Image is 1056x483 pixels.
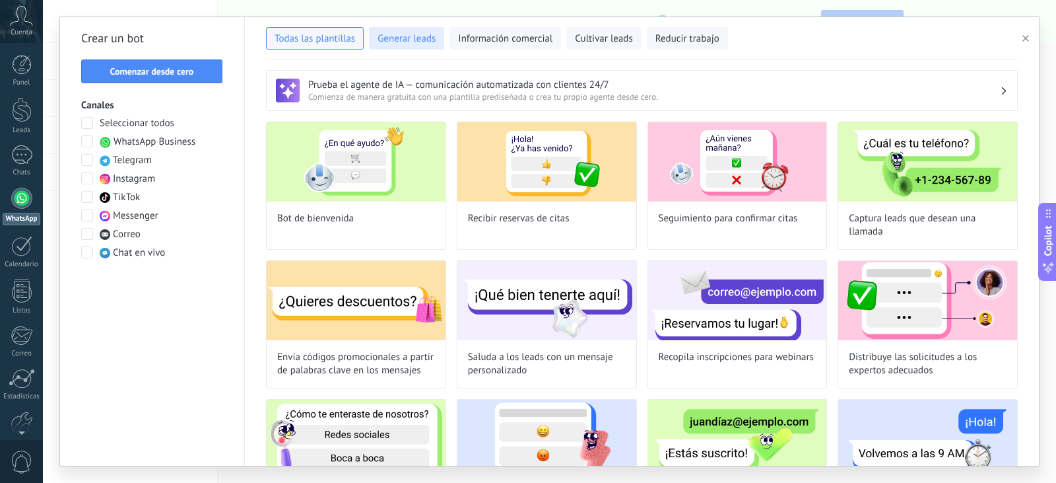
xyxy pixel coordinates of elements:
[449,27,561,50] button: Información comercial
[81,28,223,49] h2: Crear un bot
[3,350,41,358] div: Correo
[838,122,1017,202] img: Captura leads que desean una llamada
[81,99,223,112] h3: Canales
[113,191,140,204] span: TikTok
[114,135,195,149] span: WhatsApp Business
[266,27,364,50] button: Todas las plantillas
[267,261,445,340] img: Envía códigos promocionales a partir de palabras clave en los mensajes
[113,228,141,241] span: Correo
[458,32,552,46] span: Información comercial
[100,117,174,130] span: Seleccionar todos
[1041,225,1055,256] span: Copilot
[267,400,445,479] img: Conoce más sobre los leads con una encuesta rápida
[659,212,798,225] span: Seguimiento para confirmar citas
[838,400,1017,479] img: Recibe mensajes cuando estés fuera de línea
[468,351,626,377] span: Saluda a los leads con un mensaje personalizado
[655,32,719,46] span: Reducir trabajo
[648,122,827,202] img: Seguimiento para confirmar citas
[659,351,814,364] span: Recopila inscripciones para webinars
[648,261,827,340] img: Recopila inscripciones para webinars
[3,126,41,135] div: Leads
[113,172,155,186] span: Instagram
[566,27,641,50] button: Cultivar leads
[378,32,436,46] span: Generar leads
[277,351,435,377] span: Envía códigos promocionales a partir de palabras clave en los mensajes
[838,261,1017,340] img: Distribuye las solicitudes a los expertos adecuados
[647,27,728,50] button: Reducir trabajo
[308,79,1000,91] h3: Prueba el agente de IA — comunicación automatizada con clientes 24/7
[457,261,636,340] img: Saluda a los leads con un mensaje personalizado
[113,209,158,223] span: Messenger
[457,122,636,202] img: Recibir reservas de citas
[648,400,827,479] img: Suscribe leads a tu boletín de correo electrónico
[457,400,636,479] img: Recopila opiniones con emojis
[369,27,444,50] button: Generar leads
[275,32,355,46] span: Todas las plantillas
[308,91,1000,102] span: Comienza de manera gratuita con una plantilla prediseñada o crea tu propio agente desde cero.
[3,213,40,225] div: WhatsApp
[468,212,570,225] span: Recibir reservas de citas
[575,32,632,46] span: Cultivar leads
[277,212,354,225] span: Bot de bienvenida
[3,260,41,269] div: Calendario
[113,154,152,167] span: Telegram
[81,59,222,83] button: Comenzar desde cero
[3,168,41,177] div: Chats
[11,28,32,37] span: Cuenta
[849,351,1006,377] span: Distribuye las solicitudes a los expertos adecuados
[113,246,165,260] span: Chat en vivo
[3,79,41,87] div: Panel
[3,392,41,401] div: Estadísticas
[267,122,445,202] img: Bot de bienvenida
[3,307,41,315] div: Listas
[110,67,194,76] span: Comenzar desde cero
[849,212,1006,239] span: Captura leads que desean una llamada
